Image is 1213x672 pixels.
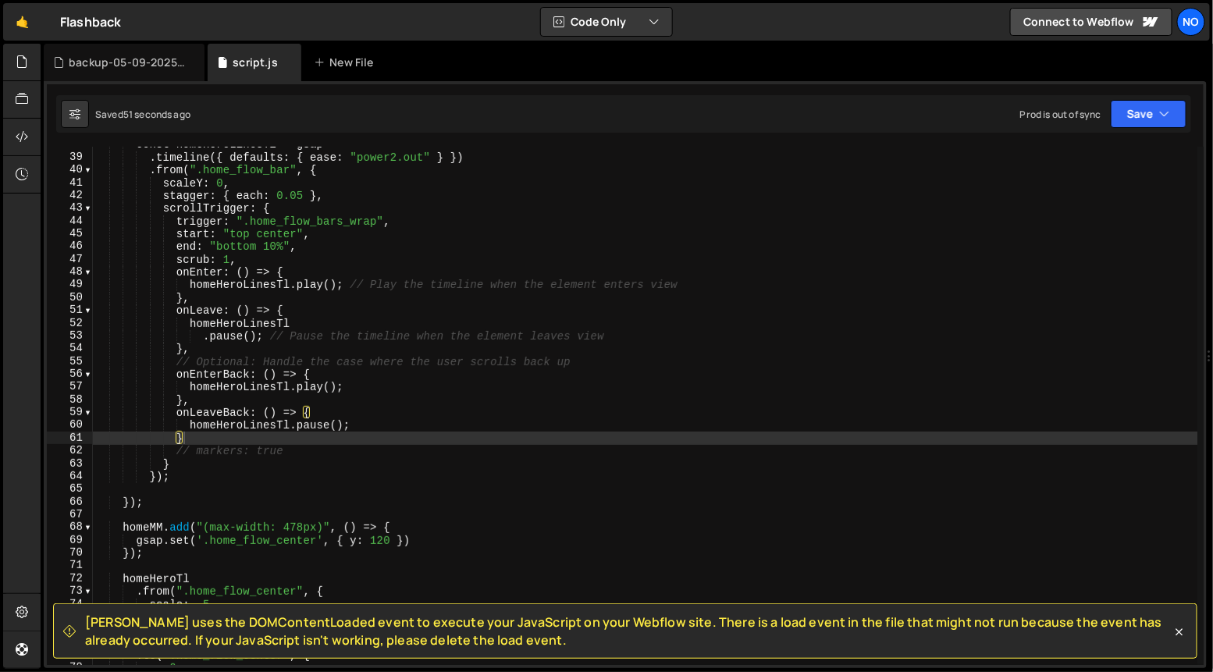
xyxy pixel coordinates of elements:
[60,12,121,31] div: Flashback
[47,406,93,418] div: 59
[47,598,93,610] div: 74
[47,457,93,470] div: 63
[95,108,190,121] div: Saved
[3,3,41,41] a: 🤙
[47,329,93,342] div: 53
[47,610,93,623] div: 75
[47,201,93,214] div: 43
[1010,8,1172,36] a: Connect to Webflow
[47,227,93,240] div: 45
[541,8,672,36] button: Code Only
[47,368,93,380] div: 56
[47,240,93,252] div: 46
[47,432,93,444] div: 61
[123,108,190,121] div: 51 seconds ago
[47,636,93,649] div: 77
[47,508,93,521] div: 67
[47,317,93,329] div: 52
[47,189,93,201] div: 42
[47,176,93,189] div: 41
[47,304,93,316] div: 51
[47,342,93,354] div: 54
[47,355,93,368] div: 55
[47,534,93,546] div: 69
[47,470,93,482] div: 64
[47,496,93,508] div: 66
[47,572,93,585] div: 72
[47,151,93,163] div: 39
[47,291,93,304] div: 50
[69,55,186,70] div: backup-05-09-2025.js
[1177,8,1205,36] a: No
[85,613,1172,649] span: [PERSON_NAME] uses the DOMContentLoaded event to execute your JavaScript on your Webflow site. Th...
[47,253,93,265] div: 47
[47,265,93,278] div: 48
[314,55,379,70] div: New File
[47,444,93,457] div: 62
[47,521,93,533] div: 68
[47,393,93,406] div: 58
[47,623,93,635] div: 76
[47,215,93,227] div: 44
[47,649,93,661] div: 78
[47,418,93,431] div: 60
[47,278,93,290] div: 49
[47,163,93,176] div: 40
[1111,100,1186,128] button: Save
[233,55,277,70] div: script.js
[47,482,93,495] div: 65
[47,546,93,559] div: 70
[47,585,93,597] div: 73
[47,380,93,393] div: 57
[1020,108,1101,121] div: Prod is out of sync
[47,559,93,571] div: 71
